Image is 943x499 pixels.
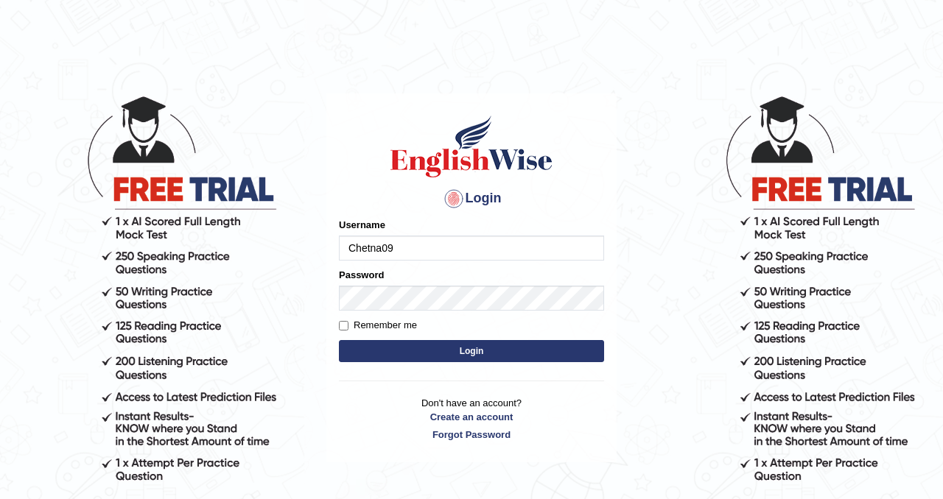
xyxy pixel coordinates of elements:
[339,218,385,232] label: Username
[339,410,604,424] a: Create an account
[339,428,604,442] a: Forgot Password
[339,340,604,362] button: Login
[339,396,604,442] p: Don't have an account?
[339,321,348,330] input: Remember me
[339,187,604,210] h4: Login
[339,318,417,333] label: Remember me
[388,113,555,180] img: Logo of English Wise sign in for intelligent practice with AI
[339,268,384,282] label: Password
